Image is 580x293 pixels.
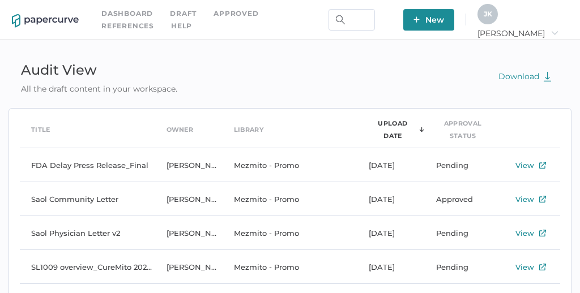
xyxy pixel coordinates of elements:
[413,9,444,31] span: New
[101,20,154,32] a: References
[170,7,197,20] a: Draft
[357,148,425,182] td: [DATE]
[515,260,534,274] div: View
[425,182,492,216] td: Approved
[223,148,358,182] td: Mezmito - Promo
[155,216,223,250] td: [PERSON_NAME]
[223,250,358,284] td: Mezmito - Promo
[8,83,190,95] div: All the draft content in your workspace.
[167,123,194,136] div: Owner
[515,158,534,172] div: View
[425,216,492,250] td: Pending
[539,264,546,270] img: external-link-icon.7ec190a1.svg
[515,226,534,240] div: View
[234,123,263,136] div: Library
[20,182,155,216] td: Saol Community Letter
[336,15,345,24] img: search.bf03fe8b.svg
[403,9,454,31] button: New
[539,162,546,169] img: external-link-icon.7ec190a1.svg
[413,16,420,23] img: plus-white.e19ec114.svg
[357,216,425,250] td: [DATE]
[357,250,425,284] td: [DATE]
[539,196,546,202] img: external-link-icon.7ec190a1.svg
[425,148,492,182] td: Pending
[20,148,155,182] td: FDA Delay Press Release_Final
[155,148,223,182] td: [PERSON_NAME]
[425,250,492,284] td: Pending
[20,250,155,284] td: SL1009 overview_CureMito 2025 congress_for PRC
[155,182,223,216] td: [PERSON_NAME]
[12,14,79,28] img: papercurve-logo-colour.7244d18c.svg
[515,192,534,206] div: View
[214,7,258,20] a: Approved
[171,20,192,32] div: help
[357,182,425,216] td: [DATE]
[20,216,155,250] td: Saol Physician Letter v2
[477,28,558,38] span: [PERSON_NAME]
[155,250,223,284] td: [PERSON_NAME]
[223,216,358,250] td: Mezmito - Promo
[419,127,424,132] img: sorting-arrow-down.c3f0a1d0.svg
[101,7,153,20] a: Dashboard
[8,58,190,83] div: Audit View
[487,66,563,87] button: Download
[498,71,552,81] span: Download
[551,29,558,37] i: arrow_right
[223,182,358,216] td: Mezmito - Promo
[436,117,489,142] div: Approval Status
[484,10,492,18] span: J K
[329,9,375,31] input: Search Workspace
[539,230,546,236] img: external-link-icon.7ec190a1.svg
[369,117,416,142] div: Upload Date
[31,123,50,136] div: Title
[543,71,552,81] img: download-green.2f70a7b3.svg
